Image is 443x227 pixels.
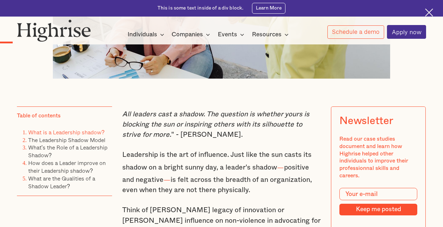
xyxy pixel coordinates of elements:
div: Individuals [128,30,166,39]
a: What are the Qualities of a Shadow Leader? [28,174,95,190]
div: Companies [172,30,212,39]
a: Schedule a demo [327,25,384,39]
a: What is a Leadership shadow? [28,128,105,136]
strong: — [164,176,171,180]
div: Table of contents [17,112,61,119]
img: Cross icon [425,8,433,17]
a: How does a Leader improve on their Leadership shadow? [28,159,106,175]
a: What's the Role of a Leadership Shadow? [28,143,107,159]
a: Learn More [252,3,285,13]
form: Modal Form [340,188,417,215]
input: Your e-mail [340,188,417,200]
div: Resources [252,30,291,39]
a: Apply now [387,25,426,39]
input: Keep me posted [340,204,417,215]
a: The Leadership Shadow Model [28,136,105,144]
p: Leadership is the art of influence. Just like the sun casts its shadow on a bright sunny day, a l... [122,150,321,196]
em: All leaders cast a shadow. The question is whether yours is blocking the sun or inspiring others ... [122,111,309,139]
div: Events [218,30,246,39]
div: Companies [172,30,203,39]
div: This is some text inside of a div block. [158,5,244,12]
img: Highrise logo [17,19,91,42]
p: " - [PERSON_NAME]. [122,109,321,140]
strong: — [277,163,284,168]
div: Read our case studies document and learn how Highrise helped other individuals to improve their p... [340,135,417,179]
div: Events [218,30,237,39]
div: Resources [252,30,282,39]
div: Individuals [128,30,157,39]
div: Newsletter [340,115,393,127]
